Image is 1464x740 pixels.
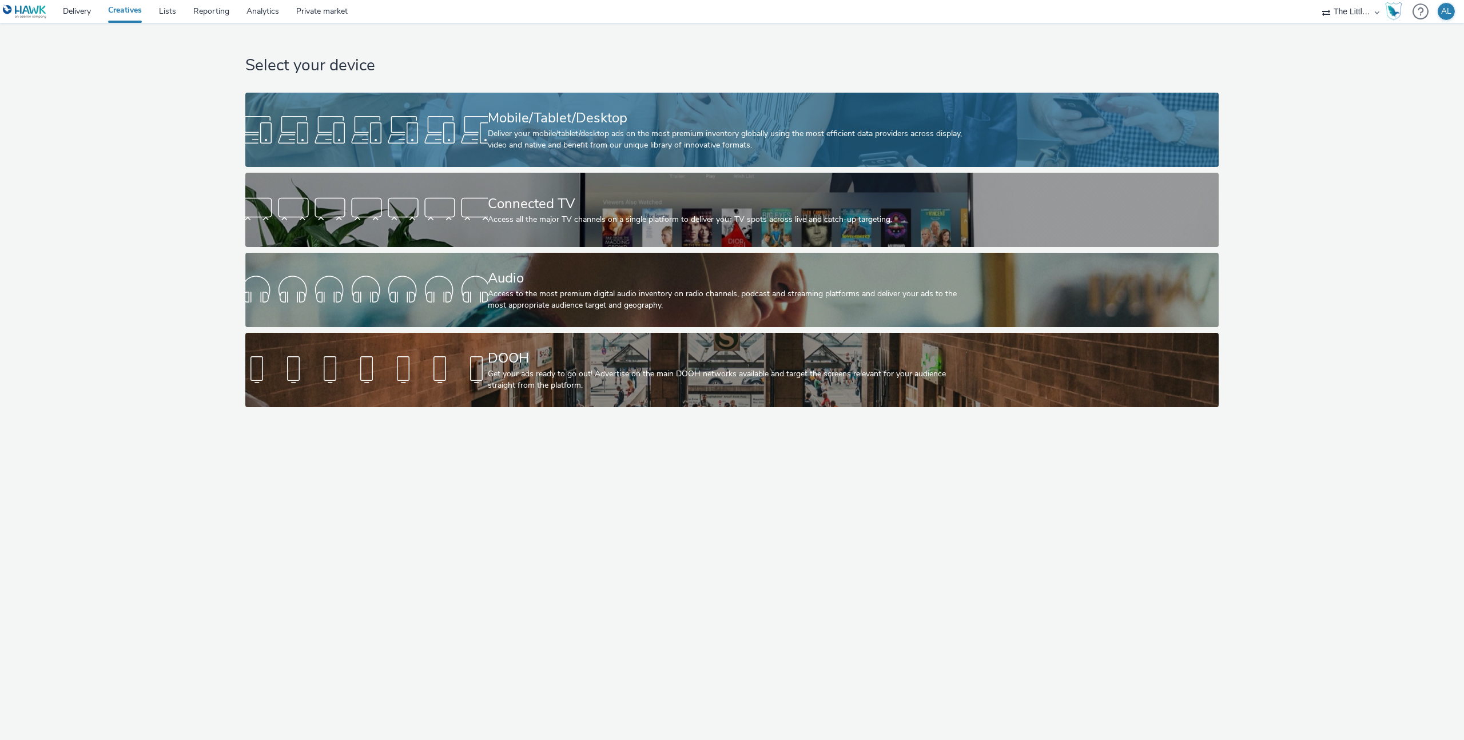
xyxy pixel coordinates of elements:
[1385,2,1402,21] img: Hawk Academy
[1441,3,1451,20] div: AL
[488,368,972,392] div: Get your ads ready to go out! Advertise on the main DOOH networks available and target the screen...
[488,348,972,368] div: DOOH
[3,5,47,19] img: undefined Logo
[488,214,972,225] div: Access all the major TV channels on a single platform to deliver your TV spots across live and ca...
[245,333,1219,407] a: DOOHGet your ads ready to go out! Advertise on the main DOOH networks available and target the sc...
[245,253,1219,327] a: AudioAccess to the most premium digital audio inventory on radio channels, podcast and streaming ...
[488,194,972,214] div: Connected TV
[488,128,972,152] div: Deliver your mobile/tablet/desktop ads on the most premium inventory globally using the most effi...
[488,108,972,128] div: Mobile/Tablet/Desktop
[245,93,1219,167] a: Mobile/Tablet/DesktopDeliver your mobile/tablet/desktop ads on the most premium inventory globall...
[245,55,1219,77] h1: Select your device
[488,268,972,288] div: Audio
[1385,2,1407,21] a: Hawk Academy
[245,173,1219,247] a: Connected TVAccess all the major TV channels on a single platform to deliver your TV spots across...
[488,288,972,312] div: Access to the most premium digital audio inventory on radio channels, podcast and streaming platf...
